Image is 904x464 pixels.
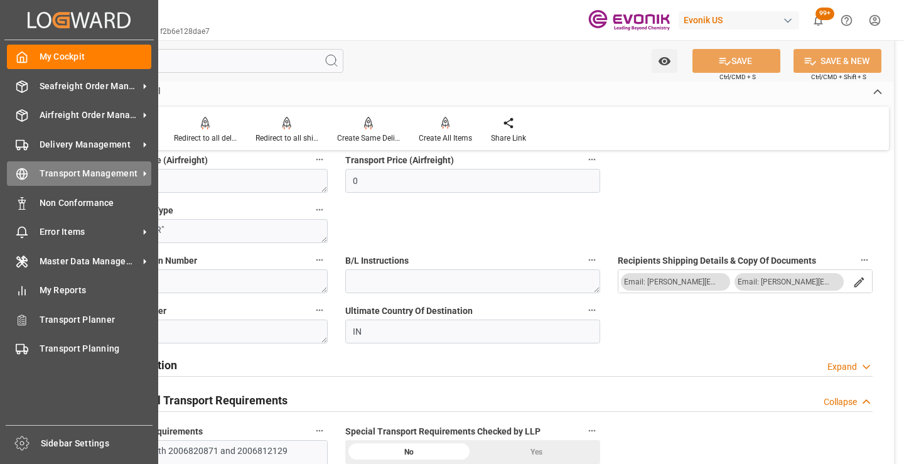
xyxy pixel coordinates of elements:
textarea: "DIRECT CONSUMER" [73,219,328,243]
button: menu-button [618,270,846,294]
button: Transport Price (Airfreight) [584,151,600,168]
span: Special Transport Requirements Checked by LLP [345,425,541,438]
button: SAVE [692,49,780,73]
button: Import License Number [311,302,328,318]
button: Recipients Shipping Details & Copy Of Documents [856,252,873,268]
span: Sidebar Settings [41,437,153,450]
div: Evonik US [679,11,799,30]
span: 99+ [815,8,834,20]
span: My Reports [40,284,152,297]
span: Delivery Management [40,138,139,151]
div: Email: [PERSON_NAME][EMAIL_ADDRESS][PERSON_NAME][DOMAIN_NAME] [624,276,717,288]
span: Seafreight Order Management [40,80,139,93]
button: Importer Identification Number [311,252,328,268]
a: My Reports [7,278,151,303]
div: Redirect to all deliveries [174,132,237,144]
span: Master Data Management [40,255,139,268]
button: Email: [PERSON_NAME][EMAIL_ADDRESS][PERSON_NAME][DOMAIN_NAME] [734,273,844,291]
span: Airfreight Order Management [40,109,139,122]
div: Yes [473,440,600,464]
span: Ctrl/CMD + S [719,72,756,82]
span: Error Items [40,225,139,239]
button: Ultimate Consignee Type [311,202,328,218]
span: Ultimate Country Of Destination [345,305,473,318]
span: Recipients Shipping Details & Copy Of Documents [618,254,816,267]
span: Transport Price (Airfreight) [345,154,454,167]
button: search button [846,270,872,294]
img: Evonik-brand-mark-Deep-Purple-RGB.jpeg_1700498283.jpeg [588,9,670,31]
div: Share Link [491,132,526,144]
span: Transport Management [40,167,139,180]
button: Special Transport Requirements Checked by LLP [584,423,600,439]
span: Non Conformance [40,197,152,210]
input: Search Fields [58,49,343,73]
span: Ctrl/CMD + Shift + S [811,72,866,82]
button: SAVE & NEW [794,49,881,73]
div: Expand [827,360,857,374]
a: Transport Planning [7,337,151,361]
div: No [345,440,473,464]
button: open menu [618,269,873,293]
span: Transport Planner [40,313,152,326]
button: Help Center [832,6,861,35]
span: Transport Planning [40,342,152,355]
textarea: Not required [73,169,328,193]
span: B/L Instructions [345,254,409,267]
div: Create Same Delivery Date [337,132,400,144]
button: open menu [652,49,677,73]
button: Special Transport Requirements [311,423,328,439]
h2: Checking Special Transport Requirements [73,392,288,409]
button: show 100 new notifications [804,6,832,35]
div: Create All Items [419,132,472,144]
div: Email: [PERSON_NAME][EMAIL_ADDRESS][PERSON_NAME][DOMAIN_NAME] [738,276,831,288]
button: Spot Quote Reference (Airfreight) [311,151,328,168]
button: Ultimate Country Of Destination [584,302,600,318]
span: My Cockpit [40,50,152,63]
a: Transport Planner [7,307,151,332]
button: Evonik US [679,8,804,32]
button: Email: [PERSON_NAME][EMAIL_ADDRESS][PERSON_NAME][DOMAIN_NAME] [621,273,730,291]
div: Redirect to all shipments [256,132,318,144]
div: Collapse [824,396,857,409]
a: My Cockpit [7,45,151,69]
div: please ship along with 2006820871 and 2006812129 [80,445,314,458]
button: B/L Instructions [584,252,600,268]
a: Non Conformance [7,190,151,215]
